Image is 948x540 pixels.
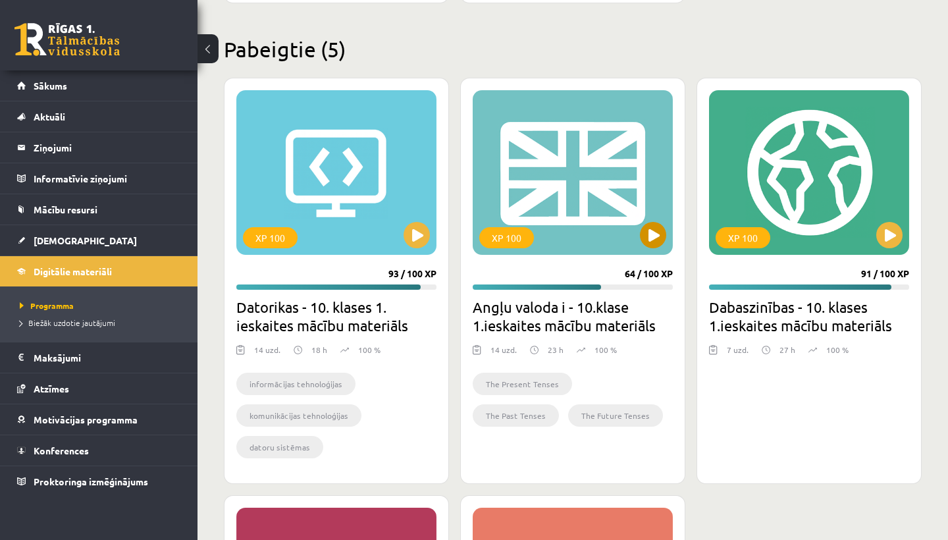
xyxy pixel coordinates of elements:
h2: Datorikas - 10. klases 1. ieskaites mācību materiāls [236,298,436,335]
div: 14 uzd. [490,344,517,364]
div: XP 100 [479,227,534,248]
a: Maksājumi [17,342,181,373]
p: 27 h [779,344,795,356]
a: Atzīmes [17,373,181,404]
legend: Informatīvie ziņojumi [34,163,181,194]
a: Motivācijas programma [17,404,181,435]
h2: Pabeigtie (5) [224,36,922,62]
a: Rīgas 1. Tālmācības vidusskola [14,23,120,56]
li: The Past Tenses [473,404,559,427]
a: Proktoringa izmēģinājums [17,466,181,497]
span: Programma [20,300,74,311]
a: Konferences [17,435,181,466]
span: Atzīmes [34,383,69,394]
li: The Present Tenses [473,373,572,395]
legend: Ziņojumi [34,132,181,163]
h2: Angļu valoda i - 10.klase 1.ieskaites mācību materiāls [473,298,673,335]
div: XP 100 [716,227,770,248]
a: Programma [20,300,184,311]
h2: Dabaszinības - 10. klases 1.ieskaites mācību materiāls [709,298,909,335]
a: Informatīvie ziņojumi [17,163,181,194]
span: Digitālie materiāli [34,265,112,277]
li: komunikācijas tehnoloģijas [236,404,361,427]
p: 100 % [594,344,617,356]
span: Motivācijas programma [34,414,138,425]
li: datoru sistēmas [236,436,323,458]
span: Aktuāli [34,111,65,122]
a: Biežāk uzdotie jautājumi [20,317,184,329]
a: Aktuāli [17,101,181,132]
div: XP 100 [243,227,298,248]
a: Mācību resursi [17,194,181,225]
div: 14 uzd. [254,344,280,364]
a: [DEMOGRAPHIC_DATA] [17,225,181,256]
p: 100 % [358,344,381,356]
p: 23 h [548,344,564,356]
p: 100 % [826,344,849,356]
li: informācijas tehnoloģijas [236,373,355,395]
a: Sākums [17,70,181,101]
legend: Maksājumi [34,342,181,373]
span: Biežāk uzdotie jautājumi [20,317,115,328]
span: [DEMOGRAPHIC_DATA] [34,234,137,246]
span: Mācību resursi [34,203,97,215]
span: Sākums [34,80,67,92]
div: 7 uzd. [727,344,749,364]
span: Konferences [34,445,89,456]
span: Proktoringa izmēģinājums [34,475,148,487]
li: The Future Tenses [568,404,663,427]
a: Digitālie materiāli [17,256,181,286]
a: Ziņojumi [17,132,181,163]
p: 18 h [311,344,327,356]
